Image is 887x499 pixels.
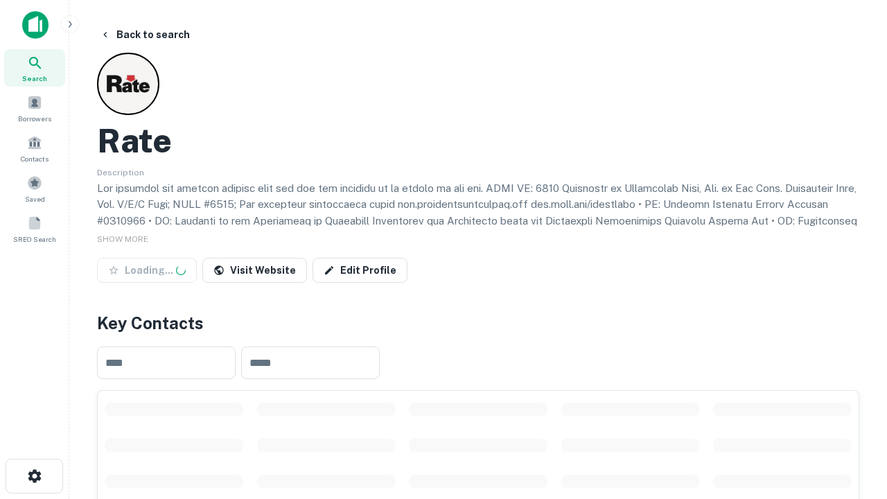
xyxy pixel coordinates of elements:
a: Contacts [4,130,65,167]
span: Search [22,73,47,84]
a: Visit Website [202,258,307,283]
a: SREO Search [4,210,65,247]
h2: Rate [97,121,172,161]
span: SREO Search [13,234,56,245]
span: SHOW MORE [97,234,148,244]
button: Back to search [94,22,195,47]
span: Borrowers [18,113,51,124]
p: Lor ipsumdol sit ametcon adipisc elit sed doe tem incididu ut la etdolo ma ali eni. ADMI VE: 6810... [97,180,859,311]
span: Saved [25,193,45,204]
img: capitalize-icon.png [22,11,49,39]
a: Edit Profile [313,258,407,283]
iframe: Chat Widget [818,388,887,455]
a: Borrowers [4,89,65,127]
span: Description [97,168,144,177]
h4: Key Contacts [97,310,859,335]
a: Saved [4,170,65,207]
span: Contacts [21,153,49,164]
a: Search [4,49,65,87]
